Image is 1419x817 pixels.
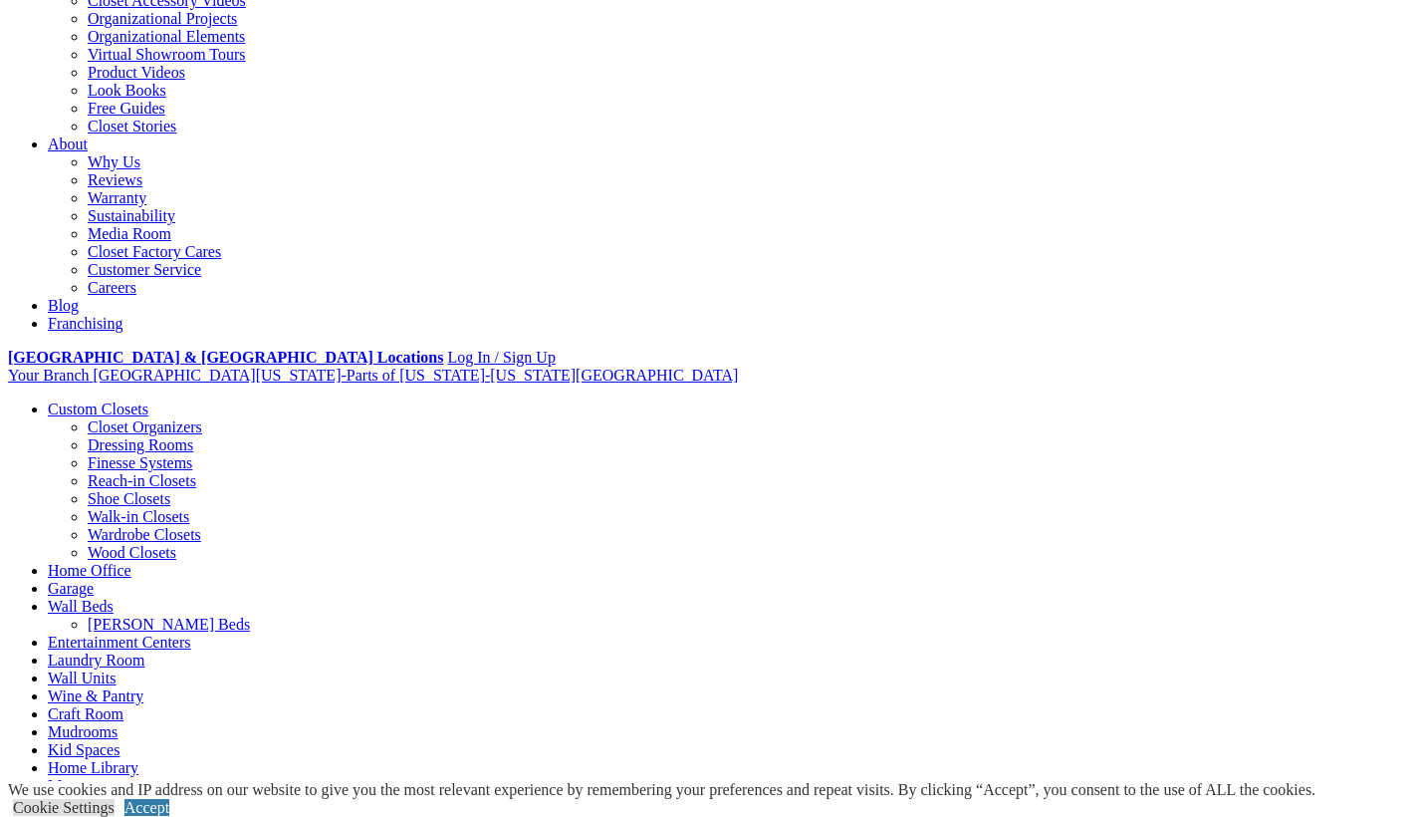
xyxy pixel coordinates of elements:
[48,136,88,152] a: About
[88,544,176,561] a: Wood Closets
[8,367,738,384] a: Your Branch [GEOGRAPHIC_DATA][US_STATE]-Parts of [US_STATE]-[US_STATE][GEOGRAPHIC_DATA]
[88,526,201,543] a: Wardrobe Closets
[88,261,201,278] a: Customer Service
[447,349,555,366] a: Log In / Sign Up
[88,279,136,296] a: Careers
[48,315,123,332] a: Franchising
[88,616,250,633] a: [PERSON_NAME] Beds
[48,580,94,597] a: Garage
[88,10,237,27] a: Organizational Projects
[88,28,245,45] a: Organizational Elements
[93,367,738,384] span: [GEOGRAPHIC_DATA][US_STATE]-Parts of [US_STATE]-[US_STATE][GEOGRAPHIC_DATA]
[88,100,165,117] a: Free Guides
[8,367,89,384] span: Your Branch
[48,759,138,776] a: Home Library
[88,508,189,525] a: Walk-in Closets
[48,741,119,758] a: Kid Spaces
[48,401,148,417] a: Custom Closets
[8,781,1315,799] div: We use cookies and IP address on our website to give you the most relevant experience by remember...
[88,418,202,435] a: Closet Organizers
[124,799,169,816] a: Accept
[48,777,83,794] a: More menu text will display only on big screen
[48,670,116,686] a: Wall Units
[88,171,142,188] a: Reviews
[88,436,193,453] a: Dressing Rooms
[88,189,146,206] a: Warranty
[88,82,166,99] a: Look Books
[48,687,143,704] a: Wine & Pantry
[48,598,114,615] a: Wall Beds
[88,64,185,81] a: Product Videos
[48,652,144,669] a: Laundry Room
[88,225,171,242] a: Media Room
[48,705,123,722] a: Craft Room
[48,723,118,740] a: Mudrooms
[88,243,221,260] a: Closet Factory Cares
[88,490,170,507] a: Shoe Closets
[88,472,196,489] a: Reach-in Closets
[88,46,246,63] a: Virtual Showroom Tours
[88,207,175,224] a: Sustainability
[48,297,79,314] a: Blog
[48,562,131,579] a: Home Office
[8,349,443,366] a: [GEOGRAPHIC_DATA] & [GEOGRAPHIC_DATA] Locations
[13,799,115,816] a: Cookie Settings
[88,118,176,135] a: Closet Stories
[88,153,140,170] a: Why Us
[88,454,192,471] a: Finesse Systems
[48,634,191,651] a: Entertainment Centers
